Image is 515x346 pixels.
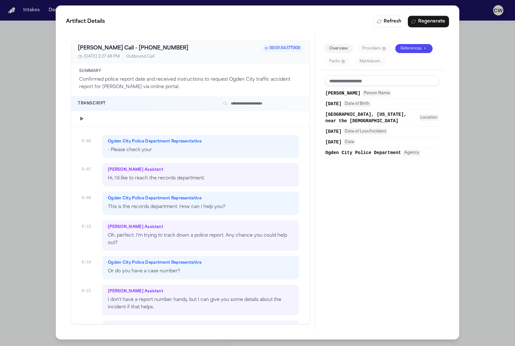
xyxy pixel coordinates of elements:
[78,44,188,52] h3: [PERSON_NAME] Call - [PHONE_NUMBER]
[82,192,97,201] div: 0:09
[78,101,106,106] h4: Transcript
[262,44,303,52] span: 00:01:54.177000
[108,268,294,276] p: Or do you have a case number?
[82,192,299,215] div: 0:09Ogden City Police Department RepresentativeThis is the records department. How can I help you?
[325,128,342,135] span: [DATE]
[82,256,299,280] div: 0:19Ogden City Police Department RepresentativeOr do you have a case number?
[79,76,302,91] p: Confirmed police report date and received instructions to request Ogden City traffic accident rep...
[357,44,391,53] button: Providers0
[423,47,427,51] span: 6
[108,296,294,311] p: I don't have a report number handy, but I can give you some details about the incident if that he...
[324,57,351,66] button: Facts0
[325,90,360,96] span: [PERSON_NAME]
[108,147,294,154] p: - Please check your
[395,44,433,53] button: References6
[108,139,201,144] span: Ogden City Police Department Representative
[325,150,401,156] span: Ogden City Police Department
[325,111,417,124] span: [GEOGRAPHIC_DATA], [US_STATE], near the [DEMOGRAPHIC_DATA]
[324,44,353,53] button: Overview
[82,285,299,315] div: 0:22[PERSON_NAME] AssistantI don't have a report number handy, but I can give you some details ab...
[108,289,163,294] span: [PERSON_NAME] Assistant
[343,101,371,107] span: Date of Birth
[408,16,449,27] button: Regenerate Digest
[108,175,294,183] p: Hi, I'd like to reach the records department.
[325,101,342,107] span: [DATE]
[343,128,388,135] span: Date of Loss/Incident
[82,321,97,330] div: 0:27
[82,163,299,187] div: 0:07[PERSON_NAME] AssistantHi, I'd like to reach the records department.
[79,68,302,74] h4: Summary
[66,18,105,25] span: Artifact Details
[82,163,97,172] div: 0:07
[354,57,386,66] button: Markdown
[82,256,97,265] div: 0:19
[325,101,439,107] button: [DATE]Date of Birth
[84,54,120,59] span: [DATE] 3:27:48 PM
[108,204,294,211] p: This is the records department. How can I help you?
[382,47,386,51] span: 0
[373,16,405,27] button: Refresh Digest
[403,150,420,156] span: Agency
[325,128,439,135] button: [DATE]Date of Loss/Incident
[82,135,97,144] div: 0:04
[325,111,439,124] button: [GEOGRAPHIC_DATA], [US_STATE], near the [DEMOGRAPHIC_DATA]Location
[108,224,163,230] span: [PERSON_NAME] Assistant
[325,90,439,96] button: [PERSON_NAME]Person Name
[82,135,299,158] div: 0:04Ogden City Police Department Representative- Please check your
[362,90,391,96] span: Person Name
[341,59,345,64] span: 0
[108,196,201,201] span: Ogden City Police Department Representative
[108,260,201,266] span: Ogden City Police Department Representative
[82,220,299,251] div: 0:15[PERSON_NAME] AssistantOh, perfect. I'm trying to track down a police report. Any chance you ...
[343,139,355,145] span: Date
[82,321,299,344] div: 0:27
[325,150,439,156] button: Ogden City Police DepartmentAgency
[126,54,154,59] div: Outbound Call
[419,114,439,121] span: Location
[108,168,163,173] span: [PERSON_NAME] Assistant
[325,139,342,145] span: [DATE]
[82,285,97,294] div: 0:22
[108,232,294,247] p: Oh, perfect. I'm trying to track down a police report. Any chance you could help out?
[325,139,439,145] button: [DATE]Date
[82,220,97,229] div: 0:15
